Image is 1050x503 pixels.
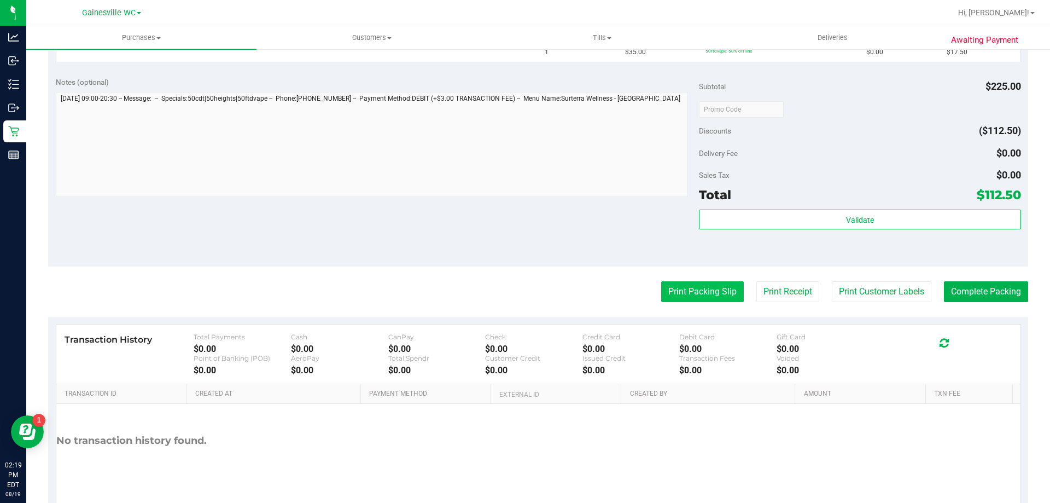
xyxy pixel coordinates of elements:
span: $225.00 [985,80,1021,92]
span: Awaiting Payment [951,34,1018,47]
inline-svg: Inbound [8,55,19,66]
p: 08/19 [5,490,21,498]
span: Tills [487,33,716,43]
span: Subtotal [699,82,726,91]
span: $112.50 [977,187,1021,203]
div: No transaction history found. [56,404,207,478]
iframe: Resource center [11,415,44,448]
div: $0.00 [388,344,486,354]
div: Gift Card [777,333,874,341]
inline-svg: Retail [8,126,19,137]
th: External ID [491,384,621,404]
span: 1 [545,47,549,57]
span: 50ftdvape: 50% off line [705,48,752,54]
a: Amount [804,390,921,398]
a: Customers [256,26,487,49]
span: Sales Tax [699,171,730,180]
button: Validate [699,210,1020,229]
div: $0.00 [679,344,777,354]
div: CanPay [388,333,486,341]
div: $0.00 [194,365,291,375]
div: Total Payments [194,333,291,341]
div: $0.00 [291,365,388,375]
input: Promo Code [699,101,784,118]
a: Transaction ID [65,390,183,398]
div: Customer Credit [485,354,582,362]
a: Purchases [26,26,256,49]
inline-svg: Analytics [8,32,19,43]
span: Gainesville WC [82,8,136,18]
div: Voided [777,354,874,362]
div: Transaction Fees [679,354,777,362]
a: Tills [487,26,717,49]
span: Validate [846,216,874,224]
span: $0.00 [866,47,883,57]
div: Total Spendr [388,354,486,362]
inline-svg: Inventory [8,79,19,90]
div: Issued Credit [582,354,680,362]
div: AeroPay [291,354,388,362]
a: Created By [630,390,791,398]
div: $0.00 [777,344,874,354]
span: Deliveries [803,33,862,43]
div: Cash [291,333,388,341]
a: Deliveries [717,26,948,49]
div: $0.00 [582,344,680,354]
div: Check [485,333,582,341]
div: $0.00 [291,344,388,354]
button: Print Packing Slip [661,281,744,302]
div: Point of Banking (POB) [194,354,291,362]
span: Purchases [26,33,256,43]
span: ($112.50) [979,125,1021,136]
span: Delivery Fee [699,149,738,158]
a: Txn Fee [934,390,1008,398]
div: $0.00 [388,365,486,375]
p: 02:19 PM EDT [5,460,21,490]
div: Credit Card [582,333,680,341]
span: Notes (optional) [56,78,109,86]
div: $0.00 [582,365,680,375]
span: $0.00 [996,147,1021,159]
span: $17.50 [947,47,967,57]
button: Print Receipt [756,281,819,302]
span: $0.00 [996,169,1021,181]
a: Payment Method [369,390,487,398]
button: Print Customer Labels [832,281,931,302]
div: $0.00 [679,365,777,375]
span: $35.00 [625,47,646,57]
div: Debit Card [679,333,777,341]
inline-svg: Reports [8,149,19,160]
span: Discounts [699,121,731,141]
iframe: Resource center unread badge [32,414,45,427]
div: $0.00 [485,344,582,354]
span: Total [699,187,731,203]
div: $0.00 [194,344,291,354]
a: Created At [195,390,356,398]
div: $0.00 [777,365,874,375]
span: Customers [257,33,486,43]
inline-svg: Outbound [8,102,19,113]
div: $0.00 [485,365,582,375]
span: Hi, [PERSON_NAME]! [958,8,1029,17]
button: Complete Packing [944,281,1028,302]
